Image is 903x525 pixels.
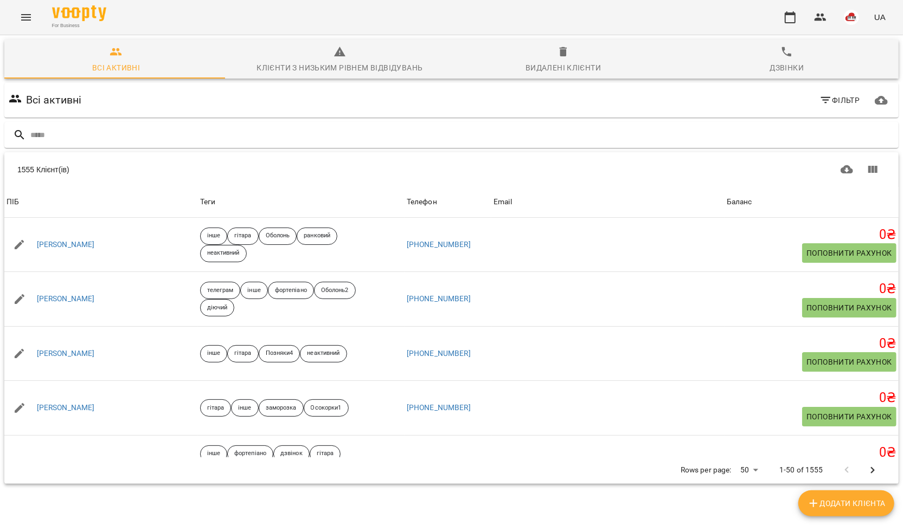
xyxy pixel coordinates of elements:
div: 50 [736,462,762,478]
p: інше [247,286,260,295]
div: Email [494,196,512,209]
div: Телефон [407,196,437,209]
a: [PHONE_NUMBER] [407,403,471,412]
div: гітара [310,445,341,463]
button: Next Page [860,457,886,483]
div: неактивний [200,245,247,262]
span: Поповнити рахунок [806,301,892,314]
div: Теги [200,196,402,209]
button: Показати колонки [860,157,886,183]
div: Клієнти з низьким рівнем відвідувань [257,61,422,74]
button: Фільтр [815,90,864,110]
button: Завантажити CSV [834,157,860,183]
p: телеграм [207,286,234,295]
div: Осокорки1 [304,399,349,417]
span: Телефон [407,196,489,209]
p: діючий [207,303,228,313]
button: Додати клієнта [798,490,894,516]
div: інше [240,282,267,299]
p: інше [238,404,251,413]
div: Sort [727,196,752,209]
p: Позняки4 [266,349,293,358]
a: [PERSON_NAME] [37,294,95,304]
div: інше [200,228,227,245]
img: 42377b0de29e0fb1f7aad4b12e1980f7.jpeg [844,10,859,25]
p: інше [207,449,220,458]
div: ПІБ [7,196,19,209]
p: гітара [234,349,252,358]
a: [PERSON_NAME] [37,239,95,250]
p: гітара [234,231,252,241]
div: гітара [227,228,259,245]
div: гітара [200,399,232,417]
h5: 0 ₴ [727,390,896,406]
div: Оболонь2 [314,282,356,299]
p: інше [207,231,220,241]
p: фортепіано [234,449,266,458]
h5: 0 ₴ [727,444,896,461]
div: Всі активні [92,61,140,74]
h5: 0 ₴ [727,281,896,297]
p: Осокорки1 [311,404,342,413]
p: дзвінок [280,449,303,458]
h5: 0 ₴ [727,335,896,352]
p: неактивний [207,249,240,258]
button: Поповнити рахунок [802,243,896,263]
p: неактивний [307,349,340,358]
h6: Всі активні [26,92,82,108]
a: [PERSON_NAME] [37,348,95,359]
div: Оболонь [259,228,297,245]
button: Поповнити рахунок [802,298,896,317]
p: ранковий [304,231,330,241]
div: Table Toolbar [4,152,899,187]
button: Menu [13,4,39,30]
div: гітара [227,345,259,362]
p: інше [207,349,220,358]
span: Поповнити рахунок [806,247,892,260]
div: Видалені клієнти [526,61,601,74]
p: 1-50 of 1555 [779,465,823,476]
p: фортепіано [275,286,307,295]
span: Фільтр [819,94,860,107]
div: Баланс [727,196,752,209]
div: телеграм [200,282,241,299]
div: інше [231,399,258,417]
a: [PHONE_NUMBER] [407,349,471,358]
div: Sort [7,196,19,209]
h5: 0 ₴ [727,226,896,243]
div: інше [200,345,227,362]
a: [PERSON_NAME] [37,403,95,413]
div: заморозка [259,399,304,417]
span: Баланс [727,196,896,209]
p: Rows per page: [681,465,732,476]
div: Дзвінки [770,61,804,74]
button: Поповнити рахунок [802,352,896,372]
a: [PHONE_NUMBER] [407,294,471,303]
div: інше [200,445,227,463]
div: неактивний [300,345,347,362]
span: Email [494,196,722,209]
div: ранковий [297,228,337,245]
div: діючий [200,299,235,316]
div: Sort [494,196,512,209]
div: 1555 Клієнт(ів) [17,164,452,175]
div: дзвінок [273,445,310,463]
div: фортепіано [227,445,273,463]
a: [PHONE_NUMBER] [407,240,471,249]
p: гітара [317,449,334,458]
span: ПІБ [7,196,196,209]
span: Поповнити рахунок [806,410,892,423]
span: Додати клієнта [807,497,886,510]
span: UA [874,11,886,23]
button: UA [870,7,890,27]
span: For Business [52,22,106,29]
button: Поповнити рахунок [802,407,896,426]
img: Voopty Logo [52,5,106,21]
p: гітара [207,404,225,413]
div: фортепіано [268,282,314,299]
span: Поповнити рахунок [806,355,892,368]
div: Позняки4 [259,345,300,362]
p: Оболонь [266,231,290,241]
p: Оболонь2 [321,286,349,295]
p: заморозка [266,404,297,413]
